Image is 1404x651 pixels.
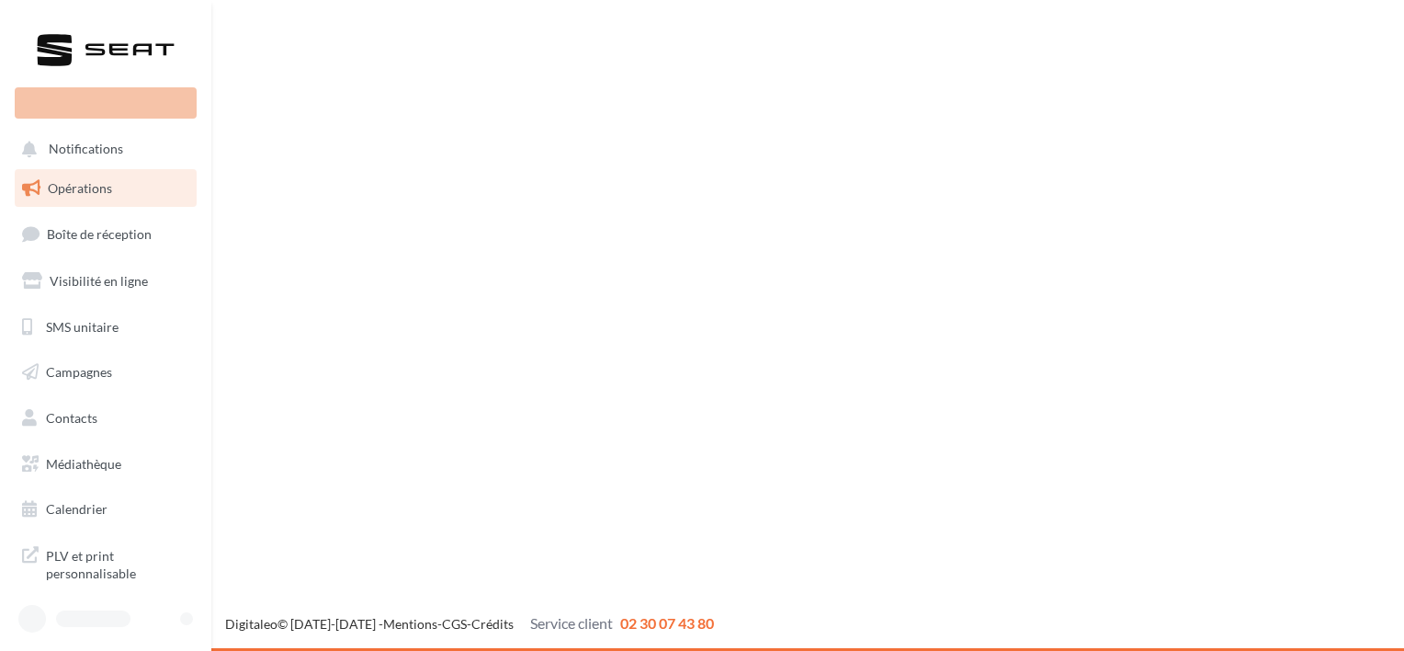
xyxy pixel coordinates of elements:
[11,308,200,347] a: SMS unitaire
[383,616,437,632] a: Mentions
[11,169,200,208] a: Opérations
[15,87,197,119] div: Nouvelle campagne
[11,262,200,301] a: Visibilité en ligne
[11,445,200,484] a: Médiathèque
[46,364,112,380] span: Campagnes
[11,353,200,392] a: Campagnes
[11,536,200,590] a: PLV et print personnalisable
[225,616,277,632] a: Digitaleo
[530,614,613,632] span: Service client
[46,410,97,426] span: Contacts
[46,543,189,583] span: PLV et print personnalisable
[442,616,467,632] a: CGS
[46,456,121,472] span: Médiathèque
[11,399,200,438] a: Contacts
[46,501,108,517] span: Calendrier
[47,226,152,242] span: Boîte de réception
[49,142,123,157] span: Notifications
[46,318,119,334] span: SMS unitaire
[225,616,714,632] span: © [DATE]-[DATE] - - -
[471,616,514,632] a: Crédits
[11,490,200,529] a: Calendrier
[620,614,714,632] span: 02 30 07 43 80
[11,214,200,254] a: Boîte de réception
[48,180,112,196] span: Opérations
[50,273,148,289] span: Visibilité en ligne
